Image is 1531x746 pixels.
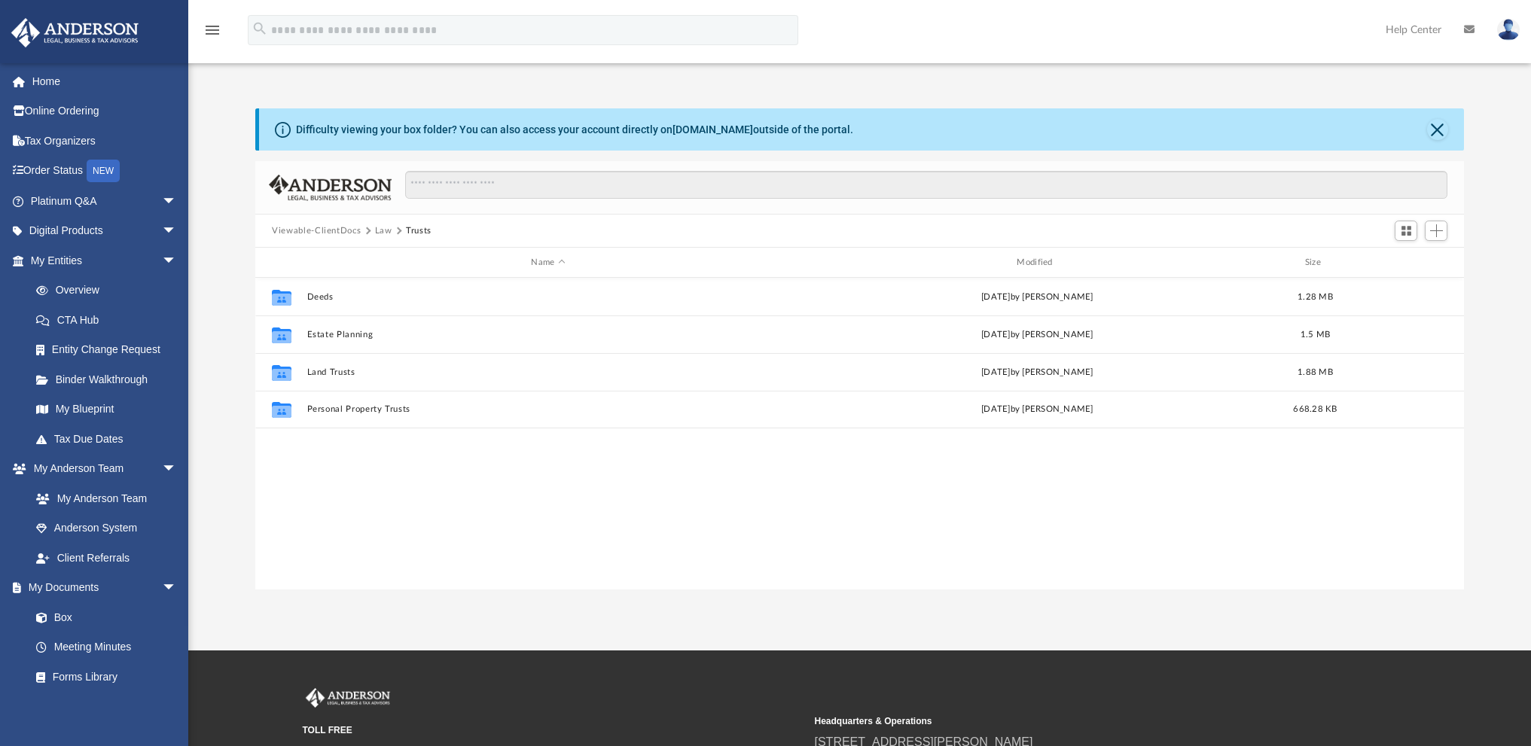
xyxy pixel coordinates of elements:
div: id [1352,256,1457,269]
div: Difficulty viewing your box folder? You can also access your account directly on outside of the p... [296,122,853,138]
a: Overview [21,276,200,306]
a: Box [21,602,185,632]
a: Platinum Q&Aarrow_drop_down [11,186,200,216]
div: grid [255,278,1464,589]
a: My Anderson Teamarrow_drop_down [11,454,192,484]
input: Search files and folders [405,171,1447,199]
div: [DATE] by [PERSON_NAME] [796,366,1279,379]
button: Add [1425,221,1447,242]
a: Meeting Minutes [21,632,192,662]
div: Modified [796,256,1279,269]
button: Switch to Grid View [1395,221,1417,242]
small: Headquarters & Operations [815,714,1316,728]
div: Size [1285,256,1346,269]
span: arrow_drop_down [162,454,192,485]
button: Estate Planning [307,330,790,340]
span: 1.88 MB [1298,368,1333,376]
a: Online Ordering [11,96,200,126]
button: Deeds [307,292,790,302]
i: search [252,20,268,37]
img: Anderson Advisors Platinum Portal [303,688,393,708]
a: Client Referrals [21,543,192,573]
small: TOLL FREE [303,723,804,737]
button: Viewable-ClientDocs [272,224,361,238]
a: My Entitiesarrow_drop_down [11,245,200,276]
span: arrow_drop_down [162,216,192,247]
a: Home [11,66,200,96]
a: My Blueprint [21,394,192,425]
a: Anderson System [21,513,192,544]
div: [DATE] by [PERSON_NAME] [796,328,1279,342]
div: [DATE] by [PERSON_NAME] [796,403,1279,416]
a: Digital Productsarrow_drop_down [11,216,200,246]
a: CTA Hub [21,305,200,335]
button: Personal Property Trusts [307,404,790,414]
a: Order StatusNEW [11,156,200,187]
button: Trusts [406,224,432,238]
button: Close [1427,119,1448,140]
span: arrow_drop_down [162,245,192,276]
a: Entity Change Request [21,335,200,365]
div: NEW [87,160,120,182]
span: 1.5 MB [1301,330,1331,339]
img: User Pic [1497,19,1520,41]
div: id [262,256,300,269]
span: 668.28 KB [1293,405,1337,413]
a: Notarize [21,692,192,722]
a: Tax Due Dates [21,424,200,454]
img: Anderson Advisors Platinum Portal [7,18,143,47]
a: menu [203,29,221,39]
a: My Anderson Team [21,483,185,513]
button: Law [375,224,392,238]
div: [DATE] by [PERSON_NAME] [796,291,1279,304]
button: Land Trusts [307,367,790,377]
div: Name [307,256,789,269]
a: [DOMAIN_NAME] [672,123,753,135]
span: 1.28 MB [1298,293,1333,301]
a: Tax Organizers [11,126,200,156]
a: Binder Walkthrough [21,364,200,394]
a: Forms Library [21,662,185,692]
a: My Documentsarrow_drop_down [11,573,192,603]
i: menu [203,21,221,39]
span: arrow_drop_down [162,186,192,217]
span: arrow_drop_down [162,573,192,604]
